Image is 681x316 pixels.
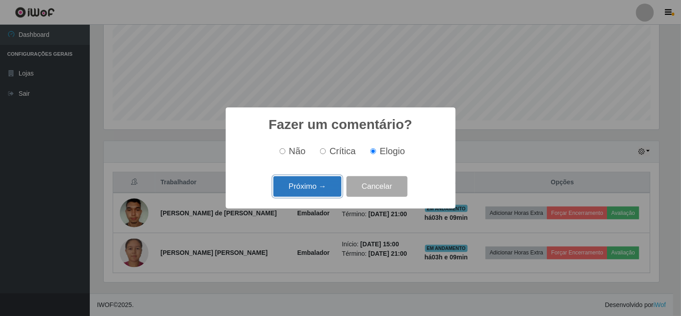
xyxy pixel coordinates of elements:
[280,148,286,154] input: Não
[370,148,376,154] input: Elogio
[268,116,412,133] h2: Fazer um comentário?
[330,146,356,156] span: Crítica
[320,148,326,154] input: Crítica
[347,176,408,197] button: Cancelar
[380,146,405,156] span: Elogio
[273,176,342,197] button: Próximo →
[289,146,306,156] span: Não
